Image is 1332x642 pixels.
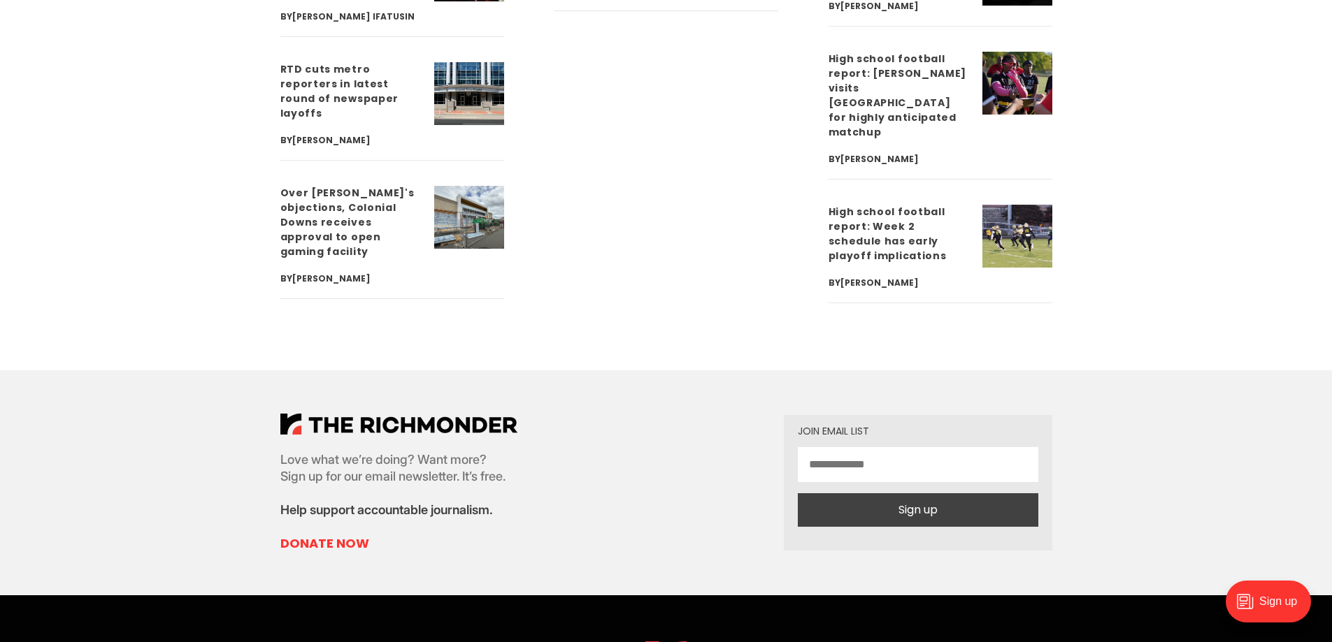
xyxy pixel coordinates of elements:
[280,186,415,258] a: Over [PERSON_NAME]'s objections, Colonial Downs receives approval to open gaming facility
[829,205,947,263] a: High school football report: Week 2 schedule has early playoff implications
[280,132,423,149] div: By
[434,62,504,125] img: RTD cuts metro reporters in latest round of newspaper layoffs
[840,277,919,289] a: [PERSON_NAME]
[280,451,517,485] p: Love what we’re doing? Want more? Sign up for our email newsletter. It’s free.
[840,153,919,165] a: [PERSON_NAME]
[280,535,517,552] a: Donate Now
[292,10,415,22] a: [PERSON_NAME] Ifatusin
[1214,574,1332,642] iframe: portal-trigger
[280,62,399,120] a: RTD cuts metro reporters in latest round of newspaper layoffs
[798,426,1038,436] div: Join email list
[982,205,1052,268] img: High school football report: Week 2 schedule has early playoff implications
[280,414,517,435] img: The Richmonder Logo
[434,186,504,249] img: Over Henrico's objections, Colonial Downs receives approval to open gaming facility
[292,134,371,146] a: [PERSON_NAME]
[798,493,1038,527] button: Sign up
[829,151,971,168] div: By
[982,52,1052,115] img: High school football report: Dinwiddie visits Highland Springs for highly anticipated matchup
[292,272,371,284] a: [PERSON_NAME]
[829,275,971,291] div: By
[829,52,967,139] a: High school football report: [PERSON_NAME] visits [GEOGRAPHIC_DATA] for highly anticipated matchup
[280,502,517,518] p: Help support accountable journalism.
[280,8,423,25] div: By
[280,270,423,287] div: By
